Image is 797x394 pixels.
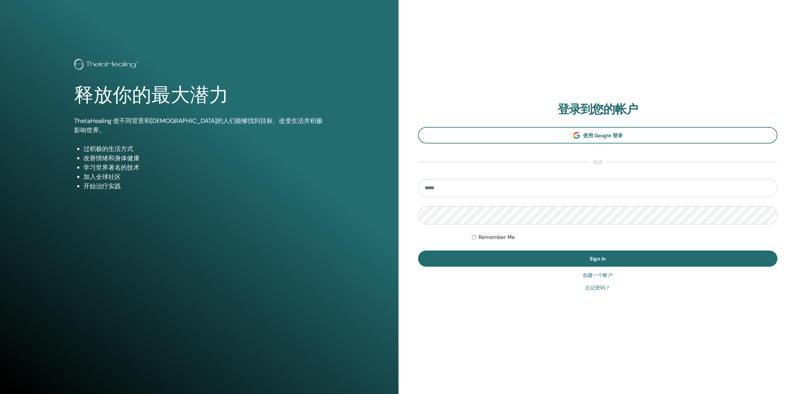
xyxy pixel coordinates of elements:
h1: 释放你的最大潜力 [74,84,324,107]
span: 或者 [590,158,606,166]
span: Sign In [590,256,606,262]
h2: 登录到您的帐户 [418,102,777,117]
button: Sign In [418,251,777,267]
p: ThetaHealing 使不同背景和[DEMOGRAPHIC_DATA]的人们能够找到目标、改变生活并积极影响世界。 [74,116,324,135]
li: 学习世界著名的技术 [83,163,324,172]
div: Keep me authenticated indefinitely or until I manually logout [472,234,777,241]
span: 使用 Google 登录 [583,132,623,139]
li: 过积极的生活方式 [83,144,324,153]
li: 加入全球社区 [83,172,324,181]
a: 创建一个帐户 [583,272,613,279]
label: Remember Me [479,234,515,241]
li: 改善情绪和身体健康 [83,153,324,163]
a: 忘记密码？ [585,284,610,292]
li: 开始治疗实践 [83,181,324,191]
a: 使用 Google 登录 [418,127,777,143]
